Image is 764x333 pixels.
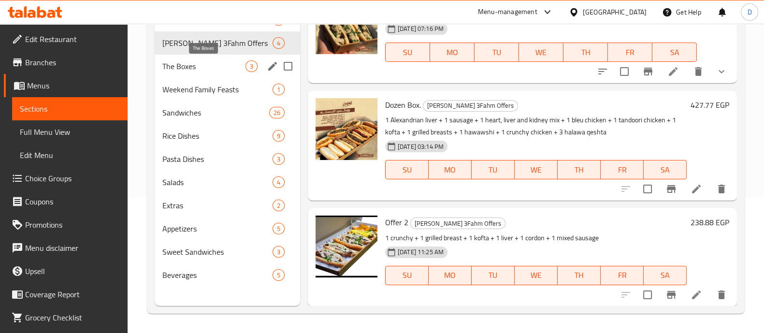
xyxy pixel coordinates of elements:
[273,201,284,210] span: 2
[4,236,128,260] a: Menu disclaimer
[155,194,300,217] div: Extras2
[4,283,128,306] a: Coverage Report
[558,266,601,285] button: TH
[591,60,614,83] button: sort-choices
[423,100,518,111] span: [PERSON_NAME] 3Fahm Offers
[410,217,505,229] div: Abo Omar 3Fahm Offers
[162,153,273,165] div: Pasta Dishes
[710,60,733,83] button: show more
[4,213,128,236] a: Promotions
[385,98,421,112] span: Dozen Box.
[155,240,300,263] div: Sweet Sandwiches3
[12,120,128,144] a: Full Menu View
[25,289,120,300] span: Coverage Report
[162,60,245,72] span: The Boxes
[4,190,128,213] a: Coupons
[472,266,515,285] button: TU
[472,160,515,179] button: TU
[478,45,515,59] span: TU
[562,268,597,282] span: TH
[155,78,300,101] div: Weekend Family Feasts1
[162,84,273,95] span: Weekend Family Feasts
[155,4,300,290] nav: Menu sections
[273,153,285,165] div: items
[162,269,273,281] div: Beverages
[162,176,273,188] span: Salads
[515,160,558,179] button: WE
[710,283,733,306] button: delete
[385,215,408,230] span: Offer 2
[644,266,687,285] button: SA
[27,80,120,91] span: Menus
[389,45,426,59] span: SU
[637,285,658,305] span: Select to update
[385,266,429,285] button: SU
[429,266,472,285] button: MO
[273,223,285,234] div: items
[648,268,683,282] span: SA
[567,45,604,59] span: TH
[710,177,733,201] button: delete
[691,216,729,229] h6: 238.88 EGP
[523,45,560,59] span: WE
[265,59,280,73] button: edit
[636,60,660,83] button: Branch-specific-item
[608,43,652,62] button: FR
[389,163,425,177] span: SU
[4,167,128,190] a: Choice Groups
[612,45,649,59] span: FR
[12,144,128,167] a: Edit Menu
[162,130,273,142] span: Rice Dishes
[644,160,687,179] button: SA
[394,142,447,151] span: [DATE] 03:14 PM
[515,266,558,285] button: WE
[716,66,727,77] svg: Show Choices
[687,60,710,83] button: delete
[273,130,285,142] div: items
[20,149,120,161] span: Edit Menu
[394,24,447,33] span: [DATE] 07:16 PM
[162,246,273,258] div: Sweet Sandwiches
[162,200,273,211] div: Extras
[155,217,300,240] div: Appetizers5
[155,171,300,194] div: Salads4
[601,266,644,285] button: FR
[4,51,128,74] a: Branches
[475,43,519,62] button: TU
[273,224,284,233] span: 5
[691,98,729,112] h6: 427.77 EGP
[246,62,257,71] span: 3
[273,84,285,95] div: items
[162,223,273,234] span: Appetizers
[385,160,429,179] button: SU
[155,147,300,171] div: Pasta Dishes3
[155,263,300,287] div: Beverages5
[411,218,505,229] span: [PERSON_NAME] 3Fahm Offers
[20,103,120,115] span: Sections
[476,268,511,282] span: TU
[519,268,554,282] span: WE
[25,196,120,207] span: Coupons
[162,107,269,118] span: Sandwiches
[478,6,537,18] div: Menu-management
[4,74,128,97] a: Menus
[20,126,120,138] span: Full Menu View
[270,108,284,117] span: 26
[316,216,377,277] img: Offer 2
[25,173,120,184] span: Choice Groups
[273,39,284,48] span: 4
[660,177,683,201] button: Branch-specific-item
[4,306,128,329] a: Grocery Checklist
[273,37,285,49] div: items
[316,98,377,160] img: Dozen Box.
[162,37,273,49] div: Abo Omar 3Fahm Offers
[660,283,683,306] button: Branch-specific-item
[562,163,597,177] span: TH
[519,163,554,177] span: WE
[25,265,120,277] span: Upsell
[273,131,284,141] span: 9
[563,43,608,62] button: TH
[273,269,285,281] div: items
